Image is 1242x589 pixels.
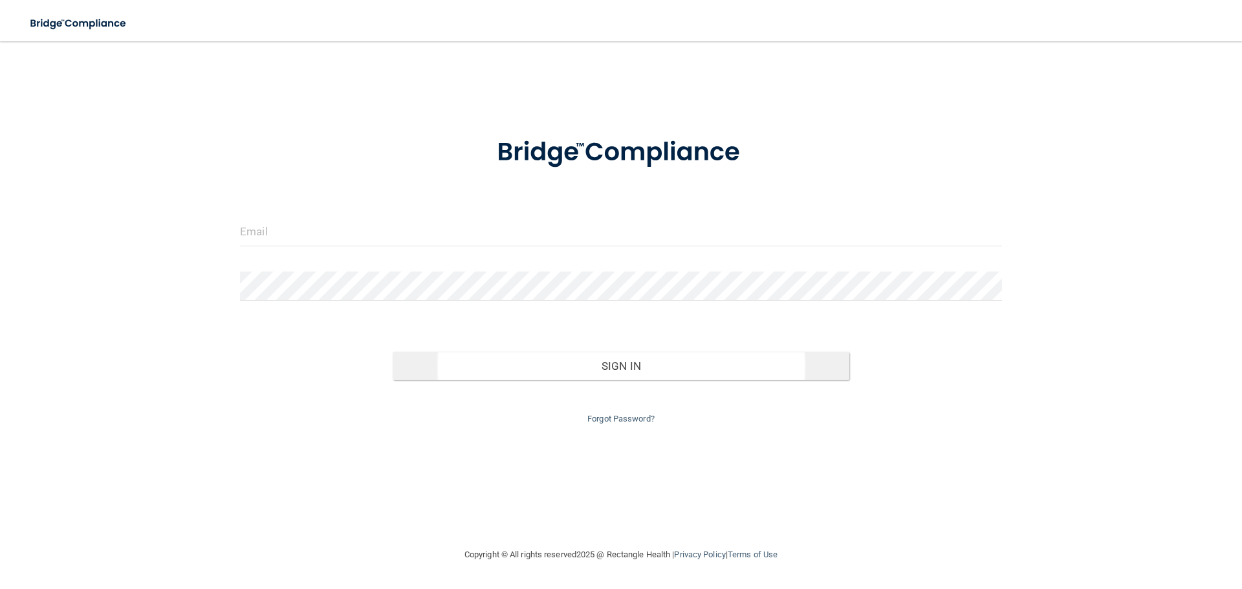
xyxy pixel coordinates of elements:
[470,119,772,186] img: bridge_compliance_login_screen.278c3ca4.svg
[385,534,857,575] div: Copyright © All rights reserved 2025 @ Rectangle Health | |
[728,550,778,559] a: Terms of Use
[1018,497,1226,549] iframe: Drift Widget Chat Controller
[240,217,1002,246] input: Email
[393,352,850,380] button: Sign In
[19,10,138,37] img: bridge_compliance_login_screen.278c3ca4.svg
[587,414,655,423] a: Forgot Password?
[674,550,725,559] a: Privacy Policy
